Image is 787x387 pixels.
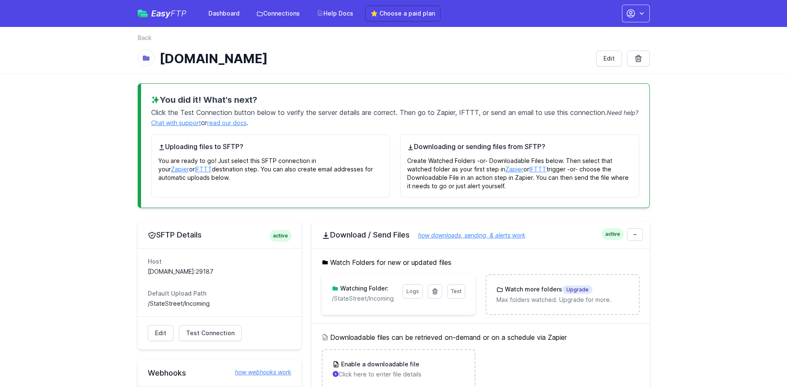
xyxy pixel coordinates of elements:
[451,288,462,294] span: Test
[148,299,291,308] dd: /StateStreet/Incoming
[148,368,291,378] h2: Webhooks
[269,230,291,242] span: active
[151,94,639,106] h3: You did it! What's next?
[365,5,440,21] a: ⭐ Choose a paid plan
[486,275,638,314] a: Watch more foldersUpgrade Max folders watched. Upgrade for more.
[138,34,650,47] nav: Breadcrumb
[151,119,201,126] a: Chat with support
[160,51,590,66] h1: [DOMAIN_NAME]
[332,294,398,303] p: /StateStreet/Incoming
[148,325,173,341] a: Edit
[151,106,639,128] p: Click the button below to verify the server details are correct. Then go to Zapier, IFTTT, or sen...
[596,51,622,67] a: Edit
[503,285,592,294] h3: Watch more folders
[322,257,640,267] h5: Watch Folders for new or updated files
[148,267,291,276] dd: [DOMAIN_NAME]:29187
[178,107,234,118] span: Test Connection
[158,152,383,182] p: You are ready to go! Just select this SFTP connection in your or destination step. You can also c...
[505,165,523,173] a: Zapier
[407,141,632,152] h4: Downloading or sending files from SFTP?
[171,8,187,19] span: FTP
[403,284,423,299] a: Logs
[529,165,547,173] a: IFTTT
[138,10,148,17] img: easyftp_logo.png
[148,257,291,266] dt: Host
[186,329,235,337] span: Test Connection
[148,230,291,240] h2: SFTP Details
[602,228,624,240] span: active
[562,286,592,294] span: Upgrade
[339,360,419,368] h3: Enable a downloadable file
[322,230,640,240] h2: Download / Send Files
[333,370,464,379] p: Click here to enter file details
[148,289,291,298] dt: Default Upload Path
[227,368,291,376] a: how webhooks work
[312,6,358,21] a: Help Docs
[447,284,465,299] a: Test
[496,296,628,304] p: Max folders watched. Upgrade for more.
[138,34,152,42] a: Back
[322,332,640,342] h5: Downloadable files can be retrieved on-demand or on a schedule via Zapier
[410,232,526,239] a: how downloads, sending, & alerts work
[339,284,389,293] h3: Watching Folder:
[179,325,242,341] a: Test Connection
[207,119,247,126] a: read our docs
[195,165,212,173] a: IFTTT
[138,9,187,18] a: EasyFTP
[203,6,245,21] a: Dashboard
[158,141,383,152] h4: Uploading files to SFTP?
[171,165,189,173] a: Zapier
[151,9,187,18] span: Easy
[251,6,305,21] a: Connections
[607,109,638,116] span: Need help?
[407,152,632,190] p: Create Watched Folders -or- Downloadable Files below. Then select that watched folder as your fir...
